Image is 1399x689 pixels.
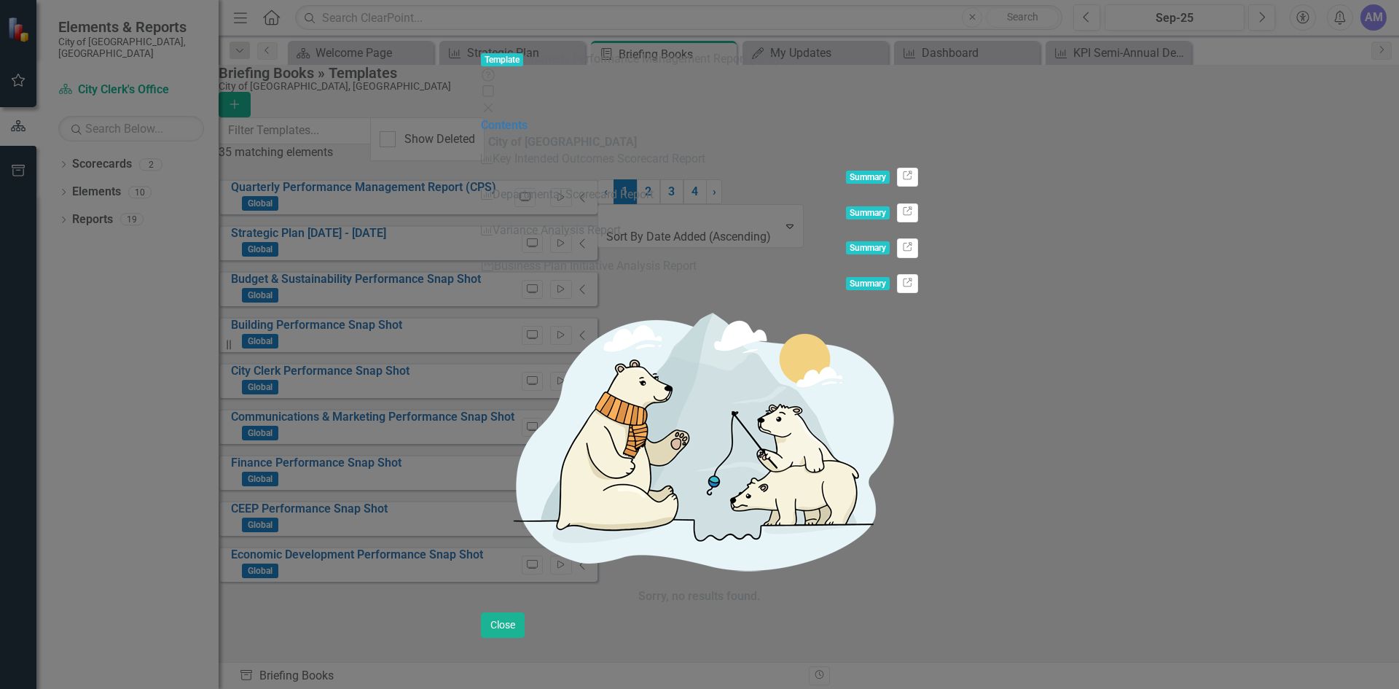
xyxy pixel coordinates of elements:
[846,277,890,290] span: Summary
[493,187,654,203] div: Departmental Scorecard Report
[481,612,525,638] button: Close
[638,588,761,605] div: Sorry, no results found.
[493,151,705,168] div: Key Intended Outcomes Scorecard Report
[481,293,918,585] img: No results found
[523,52,780,66] span: Quarterly Performance Management Report (CPS)
[493,222,621,239] div: Variance Analysis Report
[481,134,644,151] legend: City of [GEOGRAPHIC_DATA]
[846,206,890,219] span: Summary
[846,241,890,254] span: Summary
[494,258,697,275] div: Business Plan Initiative Analysis Report
[846,171,890,184] span: Summary
[481,118,528,132] a: Contents
[481,53,523,66] span: Template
